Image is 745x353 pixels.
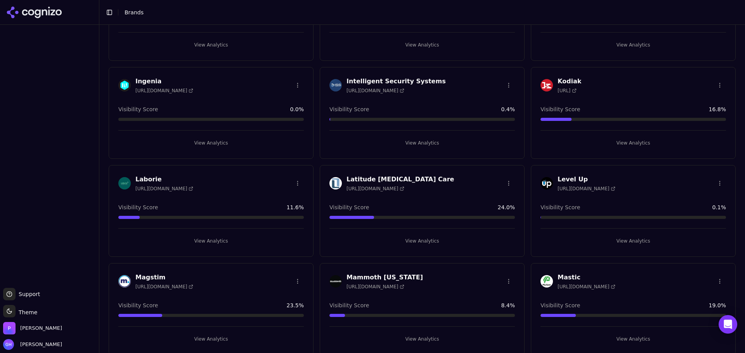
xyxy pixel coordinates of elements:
[541,301,580,309] span: Visibility Score
[16,309,37,315] span: Theme
[558,284,615,290] span: [URL][DOMAIN_NAME]
[135,175,193,184] h3: Laborie
[290,105,304,113] span: 0.0 %
[541,235,726,247] button: View Analytics
[558,273,615,282] h3: Mastic
[118,333,304,345] button: View Analytics
[541,79,553,91] img: Kodiak
[501,105,515,113] span: 0.4 %
[118,301,158,309] span: Visibility Score
[287,203,304,211] span: 11.6 %
[16,290,40,298] span: Support
[125,9,723,16] nav: breadcrumb
[287,301,304,309] span: 23.5 %
[135,284,193,290] span: [URL][DOMAIN_NAME]
[20,325,62,332] span: Perrill
[118,235,304,247] button: View Analytics
[17,341,62,348] span: [PERSON_NAME]
[125,9,144,15] span: Brands
[541,275,553,288] img: Mastic
[329,137,515,149] button: View Analytics
[118,137,304,149] button: View Analytics
[347,284,404,290] span: [URL][DOMAIN_NAME]
[329,235,515,247] button: View Analytics
[329,105,369,113] span: Visibility Score
[118,275,131,288] img: Magstim
[3,322,16,334] img: Perrill
[347,186,404,192] span: [URL][DOMAIN_NAME]
[329,203,369,211] span: Visibility Score
[329,333,515,345] button: View Analytics
[709,105,726,113] span: 16.8 %
[541,137,726,149] button: View Analytics
[135,273,193,282] h3: Magstim
[541,39,726,51] button: View Analytics
[347,175,454,184] h3: Latitude [MEDICAL_DATA] Care
[541,177,553,189] img: Level Up
[118,203,158,211] span: Visibility Score
[118,39,304,51] button: View Analytics
[3,322,62,334] button: Open organization switcher
[118,79,131,91] img: Ingenia
[3,339,62,350] button: Open user button
[719,315,737,334] div: Open Intercom Messenger
[558,186,615,192] span: [URL][DOMAIN_NAME]
[541,333,726,345] button: View Analytics
[558,77,581,86] h3: Kodiak
[558,175,615,184] h3: Level Up
[135,186,193,192] span: [URL][DOMAIN_NAME]
[347,88,404,94] span: [URL][DOMAIN_NAME]
[558,88,577,94] span: [URL]
[498,203,515,211] span: 24.0 %
[118,177,131,189] img: Laborie
[329,177,342,189] img: Latitude Food Allergy Care
[709,301,726,309] span: 19.0 %
[135,77,193,86] h3: Ingenia
[501,301,515,309] span: 8.4 %
[541,105,580,113] span: Visibility Score
[118,105,158,113] span: Visibility Score
[135,88,193,94] span: [URL][DOMAIN_NAME]
[347,77,446,86] h3: Intelligent Security Systems
[3,339,14,350] img: Grace Hallen
[329,79,342,91] img: Intelligent Security Systems
[541,203,580,211] span: Visibility Score
[329,275,342,288] img: Mammoth New York
[329,301,369,309] span: Visibility Score
[347,273,423,282] h3: Mammoth [US_STATE]
[329,39,515,51] button: View Analytics
[712,203,726,211] span: 0.1 %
